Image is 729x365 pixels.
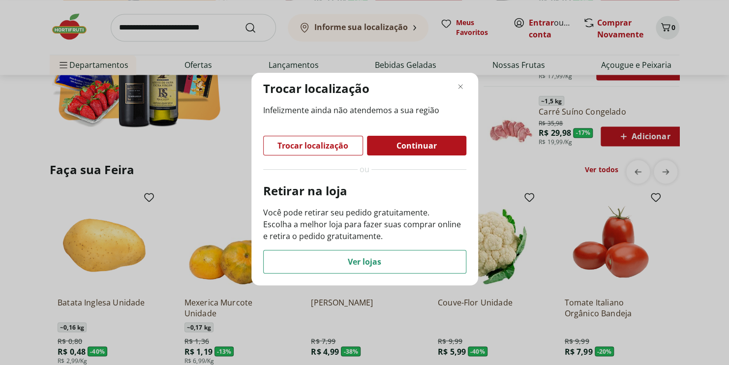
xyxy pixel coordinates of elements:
div: Modal de regionalização [251,73,478,285]
button: Continuar [367,136,466,155]
span: Trocar localização [277,142,348,150]
span: ou [360,163,369,175]
button: Fechar modal de regionalização [455,81,466,92]
span: Infelizmente ainda não atendemos a sua região [263,104,466,116]
p: Trocar localização [263,81,369,96]
p: Retirar na loja [263,183,466,199]
button: Ver lojas [263,250,466,274]
span: Ver lojas [348,258,381,266]
p: Você pode retirar seu pedido gratuitamente. Escolha a melhor loja para fazer suas comprar online ... [263,207,466,242]
span: Continuar [396,142,437,150]
button: Trocar localização [263,136,363,155]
